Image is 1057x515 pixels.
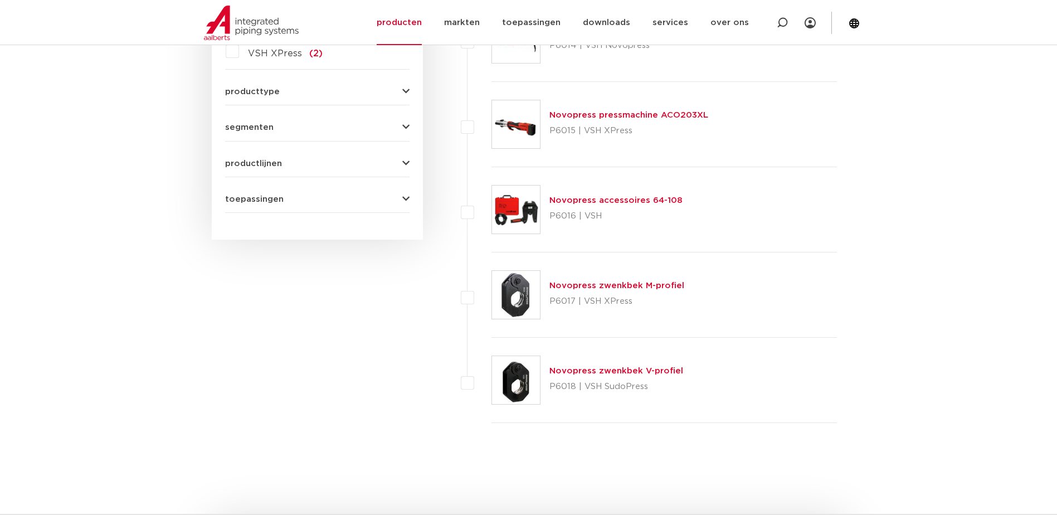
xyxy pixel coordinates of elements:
[492,271,540,319] img: Thumbnail for Novopress zwenkbek M-profiel
[225,159,410,168] button: productlijnen
[549,293,684,310] p: P6017 | VSH XPress
[549,196,683,205] a: Novopress accessoires 64-108
[549,207,683,225] p: P6016 | VSH
[225,195,284,203] span: toepassingen
[225,195,410,203] button: toepassingen
[225,123,410,132] button: segmenten
[492,186,540,234] img: Thumbnail for Novopress accessoires 64-108
[549,367,683,375] a: Novopress zwenkbek V-profiel
[549,111,708,119] a: Novopress pressmachine ACO203XL
[549,37,696,55] p: P6014 | VSH Novopress
[492,100,540,148] img: Thumbnail for Novopress pressmachine ACO203XL
[309,49,323,58] span: (2)
[549,122,708,140] p: P6015 | VSH XPress
[549,378,683,396] p: P6018 | VSH SudoPress
[248,49,302,58] span: VSH XPress
[225,123,274,132] span: segmenten
[492,356,540,404] img: Thumbnail for Novopress zwenkbek V-profiel
[225,88,280,96] span: producttype
[549,281,684,290] a: Novopress zwenkbek M-profiel
[225,88,410,96] button: producttype
[225,159,282,168] span: productlijnen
